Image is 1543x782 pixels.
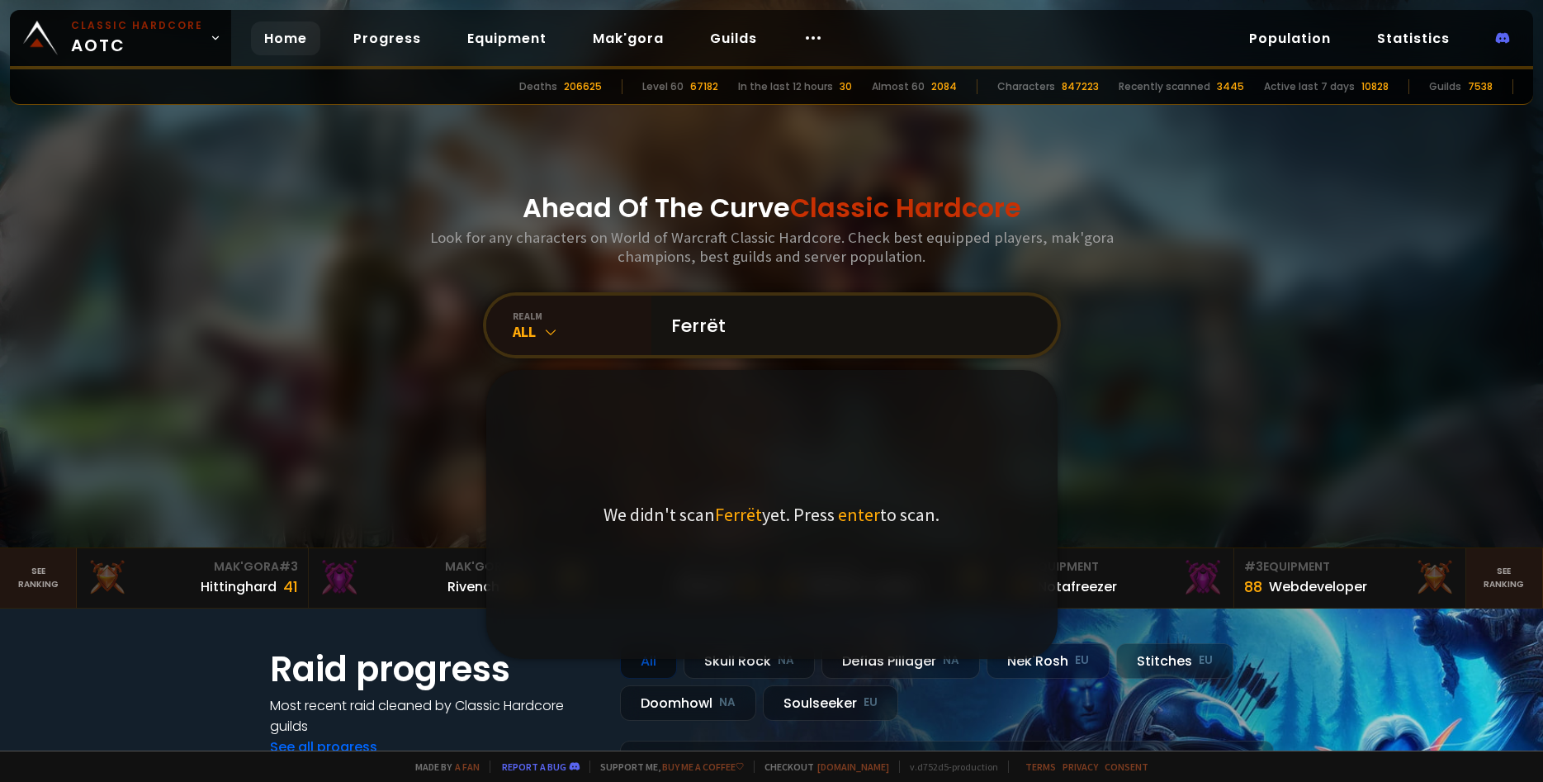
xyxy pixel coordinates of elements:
span: v. d752d5 - production [899,761,998,773]
div: 3445 [1217,79,1244,94]
div: 41 [283,576,298,598]
div: 847223 [1062,79,1099,94]
div: Almost 60 [872,79,925,94]
div: 206625 [564,79,602,94]
a: Progress [340,21,434,55]
a: #2Equipment88Notafreezer [1003,548,1234,608]
small: NA [778,652,794,669]
div: Guilds [1429,79,1461,94]
h1: Raid progress [270,643,600,695]
span: Classic Hardcore [790,189,1021,226]
div: Stitches [1116,643,1233,679]
div: 7538 [1468,79,1493,94]
div: All [513,322,651,341]
div: 67182 [690,79,718,94]
div: Webdeveloper [1269,576,1367,597]
h4: Most recent raid cleaned by Classic Hardcore guilds [270,695,600,737]
div: Notafreezer [1038,576,1117,597]
div: 30 [840,79,852,94]
a: Population [1236,21,1344,55]
div: Defias Pillager [821,643,980,679]
div: Equipment [1244,558,1455,576]
a: Privacy [1063,761,1098,773]
small: NA [943,652,959,669]
div: Mak'Gora [319,558,529,576]
div: Hittinghard [201,576,277,597]
span: Support me, [589,761,744,773]
a: Equipment [454,21,560,55]
a: Statistics [1364,21,1463,55]
a: Buy me a coffee [662,761,744,773]
div: 88 [1244,576,1262,598]
h3: Look for any characters on World of Warcraft Classic Hardcore. Check best equipped players, mak'g... [424,228,1120,266]
div: Active last 7 days [1264,79,1355,94]
small: NA [719,694,736,711]
a: Classic HardcoreAOTC [10,10,231,66]
a: a fan [455,761,480,773]
a: Home [251,21,320,55]
input: Search a character... [661,296,1038,355]
small: Classic Hardcore [71,18,203,33]
small: EU [864,694,878,711]
div: Nek'Rosh [987,643,1110,679]
span: # 3 [279,558,298,575]
div: Rivench [447,576,499,597]
a: Mak'Gora#2Rivench100 [309,548,540,608]
a: Report a bug [502,761,566,773]
span: # 3 [1244,558,1263,575]
p: We didn't scan yet. Press to scan. [603,503,940,526]
a: See all progress [270,737,377,756]
a: Guilds [697,21,770,55]
span: enter [838,503,880,526]
a: Consent [1105,761,1148,773]
div: Doomhowl [620,685,756,721]
div: realm [513,310,651,322]
div: Level 60 [642,79,684,94]
h1: Ahead Of The Curve [523,188,1021,228]
div: Mak'Gora [87,558,297,576]
a: Mak'gora [580,21,677,55]
small: EU [1199,652,1213,669]
div: Characters [997,79,1055,94]
div: Equipment [1013,558,1224,576]
a: Terms [1025,761,1056,773]
div: All [620,643,677,679]
a: [DOMAIN_NAME] [817,761,889,773]
span: Ferrët [715,503,762,526]
div: 2084 [931,79,957,94]
div: Deaths [519,79,557,94]
a: Mak'Gora#3Hittinghard41 [77,548,308,608]
div: Soulseeker [763,685,898,721]
div: Skull Rock [684,643,815,679]
span: AOTC [71,18,203,58]
div: Recently scanned [1119,79,1210,94]
span: Made by [405,761,480,773]
a: Seeranking [1466,548,1543,608]
span: Checkout [754,761,889,773]
small: EU [1075,652,1089,669]
a: #3Equipment88Webdeveloper [1234,548,1465,608]
div: In the last 12 hours [738,79,833,94]
div: 10828 [1361,79,1389,94]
